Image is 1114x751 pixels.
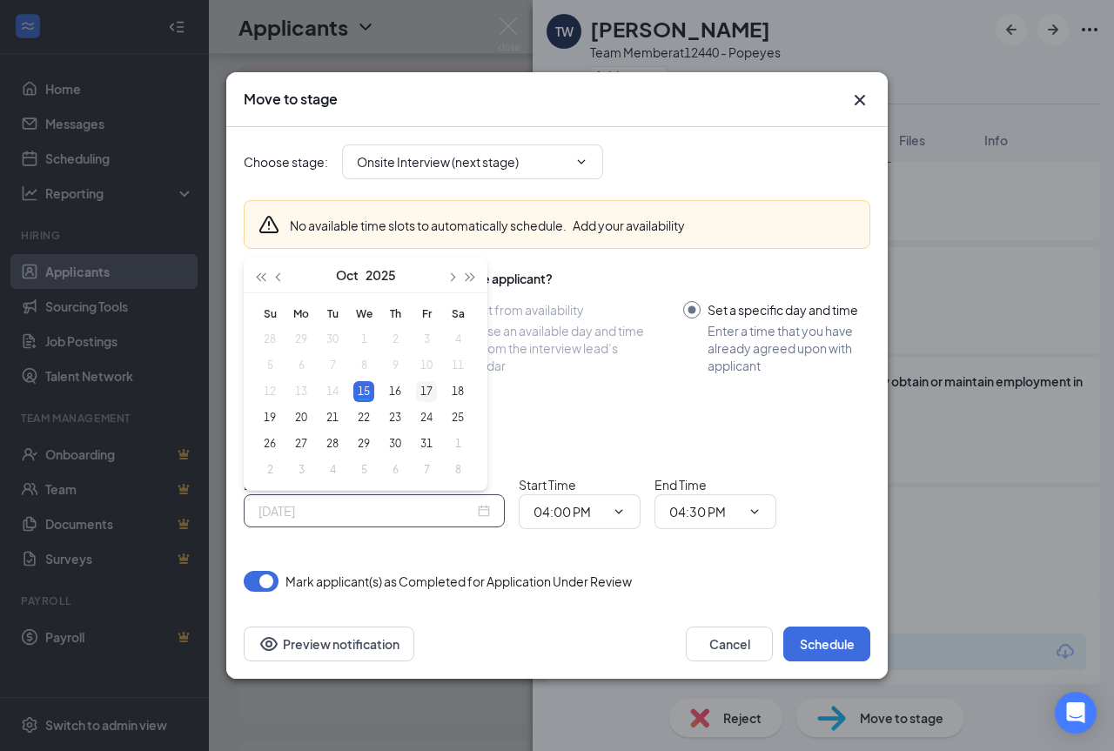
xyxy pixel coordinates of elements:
[411,457,442,483] td: 2025-11-07
[411,300,442,326] th: Fr
[411,379,442,405] td: 2025-10-17
[317,457,348,483] td: 2025-11-04
[385,381,406,402] div: 16
[534,502,605,521] input: Start time
[348,431,379,457] td: 2025-10-29
[612,505,626,519] svg: ChevronDown
[447,407,468,428] div: 25
[1055,692,1097,734] div: Open Intercom Messenger
[385,459,406,480] div: 6
[254,431,285,457] td: 2025-10-26
[442,300,473,326] th: Sa
[686,627,773,661] button: Cancel
[317,300,348,326] th: Tu
[336,258,359,292] button: Oct
[285,405,317,431] td: 2025-10-20
[291,407,312,428] div: 20
[416,433,437,454] div: 31
[291,459,312,480] div: 3
[285,431,317,457] td: 2025-10-27
[379,457,411,483] td: 2025-11-06
[259,459,280,480] div: 2
[385,407,406,428] div: 23
[654,477,707,493] span: End Time
[366,258,396,292] button: 2025
[244,90,338,109] h3: Move to stage
[258,634,279,654] svg: Eye
[353,407,374,428] div: 22
[574,155,588,169] svg: ChevronDown
[254,457,285,483] td: 2025-11-02
[849,90,870,111] button: Close
[244,152,328,171] span: Choose stage :
[385,433,406,454] div: 30
[379,300,411,326] th: Th
[411,405,442,431] td: 2025-10-24
[353,433,374,454] div: 29
[416,407,437,428] div: 24
[317,431,348,457] td: 2025-10-28
[447,459,468,480] div: 8
[748,505,762,519] svg: ChevronDown
[322,407,343,428] div: 21
[322,433,343,454] div: 28
[254,300,285,326] th: Su
[573,217,685,234] button: Add your availability
[258,501,474,520] input: Oct 15, 2025
[442,431,473,457] td: 2025-11-01
[290,217,685,234] div: No available time slots to automatically schedule.
[411,431,442,457] td: 2025-10-31
[285,571,632,592] span: Mark applicant(s) as Completed for Application Under Review
[348,300,379,326] th: We
[348,379,379,405] td: 2025-10-15
[244,270,870,287] div: How do you want to schedule time with the applicant?
[285,300,317,326] th: Mo
[322,459,343,480] div: 4
[447,433,468,454] div: 1
[259,433,280,454] div: 26
[849,90,870,111] svg: Cross
[317,405,348,431] td: 2025-10-21
[348,457,379,483] td: 2025-11-05
[442,379,473,405] td: 2025-10-18
[353,381,374,402] div: 15
[285,457,317,483] td: 2025-11-03
[447,381,468,402] div: 18
[442,457,473,483] td: 2025-11-08
[244,627,414,661] button: Preview notificationEye
[291,433,312,454] div: 27
[259,407,280,428] div: 19
[348,405,379,431] td: 2025-10-22
[783,627,870,661] button: Schedule
[379,379,411,405] td: 2025-10-16
[379,431,411,457] td: 2025-10-30
[416,459,437,480] div: 7
[353,459,374,480] div: 5
[254,405,285,431] td: 2025-10-19
[519,477,576,493] span: Start Time
[416,381,437,402] div: 17
[379,405,411,431] td: 2025-10-23
[258,214,279,235] svg: Warning
[669,502,741,521] input: End time
[442,405,473,431] td: 2025-10-25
